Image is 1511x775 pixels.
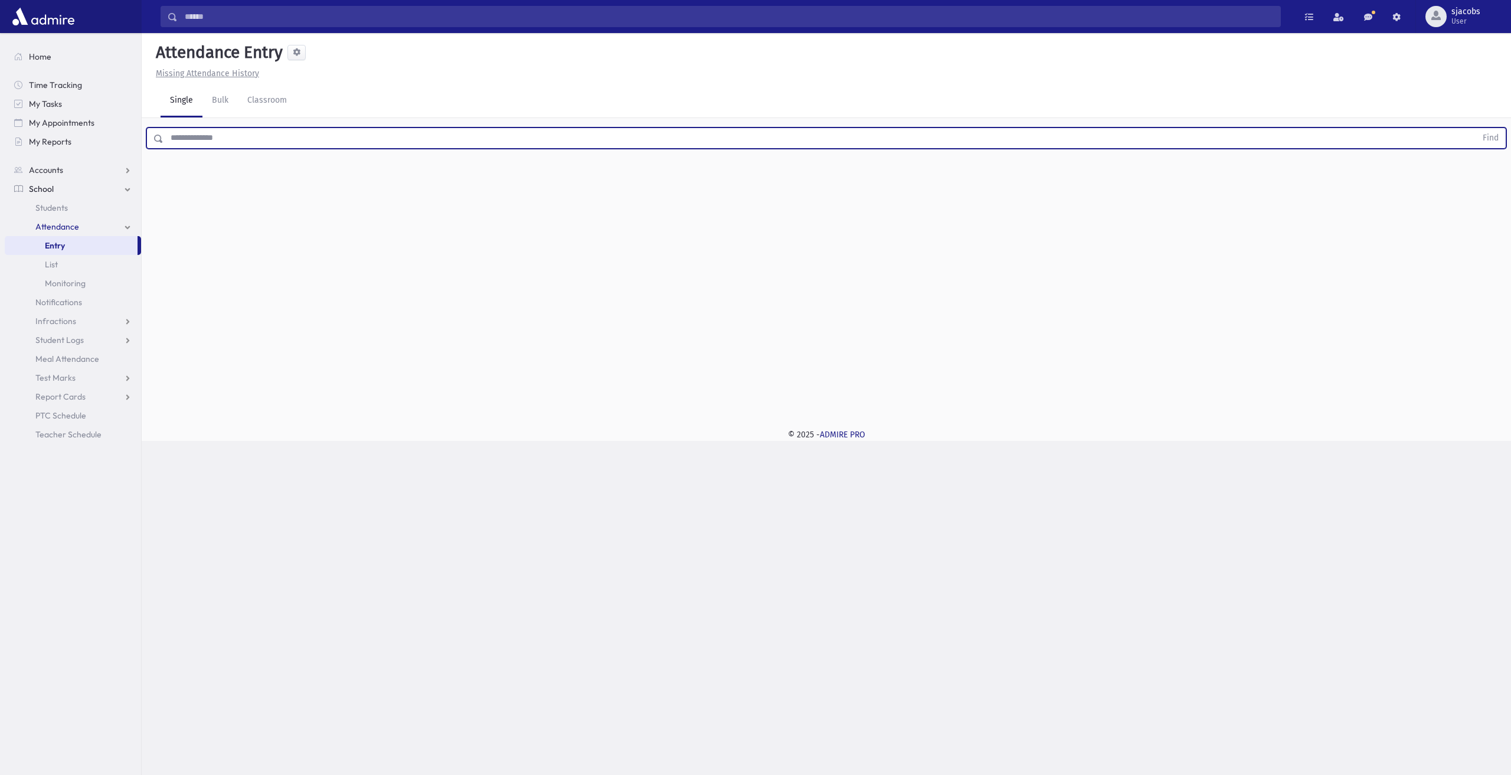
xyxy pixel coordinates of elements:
button: Find [1476,128,1506,148]
a: Classroom [238,84,296,117]
span: Monitoring [45,278,86,289]
a: Single [161,84,202,117]
a: Notifications [5,293,141,312]
span: My Reports [29,136,71,147]
h5: Attendance Entry [151,42,283,63]
span: sjacobs [1451,7,1480,17]
a: Accounts [5,161,141,179]
span: Entry [45,240,65,251]
a: List [5,255,141,274]
span: Time Tracking [29,80,82,90]
div: © 2025 - [161,429,1492,441]
a: My Tasks [5,94,141,113]
span: School [29,184,54,194]
span: Accounts [29,165,63,175]
span: List [45,259,58,270]
a: My Reports [5,132,141,151]
a: Report Cards [5,387,141,406]
span: My Appointments [29,117,94,128]
span: User [1451,17,1480,26]
span: Home [29,51,51,62]
a: Meal Attendance [5,349,141,368]
a: School [5,179,141,198]
a: PTC Schedule [5,406,141,425]
a: Home [5,47,141,66]
span: PTC Schedule [35,410,86,421]
u: Missing Attendance History [156,68,259,79]
a: Infractions [5,312,141,331]
span: My Tasks [29,99,62,109]
span: Notifications [35,297,82,308]
a: Entry [5,236,138,255]
a: My Appointments [5,113,141,132]
span: Meal Attendance [35,354,99,364]
a: Time Tracking [5,76,141,94]
a: Students [5,198,141,217]
span: Teacher Schedule [35,429,102,440]
a: Test Marks [5,368,141,387]
span: Report Cards [35,391,86,402]
a: Bulk [202,84,238,117]
img: AdmirePro [9,5,77,28]
span: Test Marks [35,372,76,383]
input: Search [178,6,1280,27]
a: Monitoring [5,274,141,293]
span: Attendance [35,221,79,232]
a: Student Logs [5,331,141,349]
span: Students [35,202,68,213]
a: ADMIRE PRO [820,430,865,440]
a: Attendance [5,217,141,236]
a: Teacher Schedule [5,425,141,444]
span: Infractions [35,316,76,326]
span: Student Logs [35,335,84,345]
a: Missing Attendance History [151,68,259,79]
